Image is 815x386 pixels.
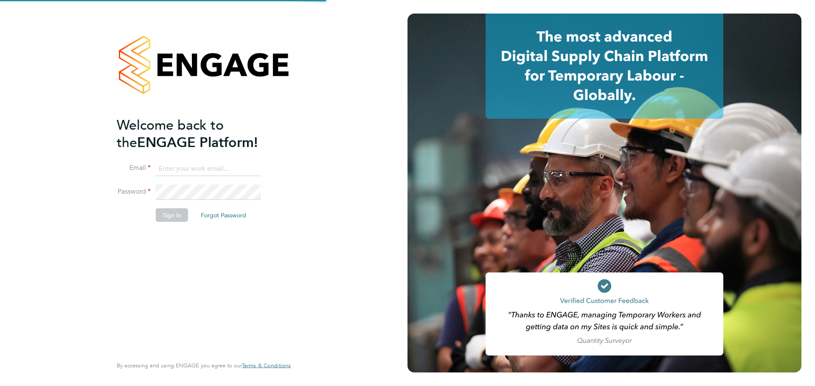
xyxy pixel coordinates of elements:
button: Forgot Password [194,208,253,222]
label: Password [117,187,151,196]
span: Welcome back to the [117,117,224,150]
a: Terms & Conditions [242,362,291,369]
h2: ENGAGE Platform! [117,116,282,151]
button: Sign In [156,208,188,222]
span: By accessing and using ENGAGE you agree to our [117,362,291,369]
label: Email [117,164,151,172]
span: Terms & Conditions [242,362,291,369]
input: Enter your work email... [156,161,261,176]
